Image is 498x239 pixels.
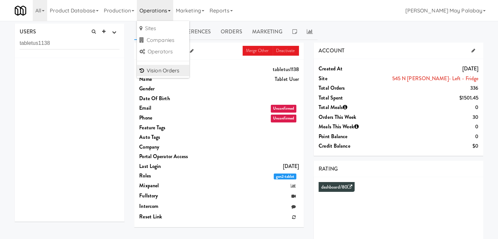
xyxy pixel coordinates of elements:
dt: Portal Operator Access [139,152,203,161]
dd: 336 [382,83,478,93]
dd: 0 [382,122,478,132]
dt: Intercom [139,201,203,211]
span: USERS [20,28,36,35]
a: dashboard/80 [321,184,352,191]
img: Micromart [15,5,26,16]
dt: Fullstory [139,191,203,201]
a: Vision Orders [137,65,189,77]
dd: $0 [382,141,478,151]
span: ACCOUNT [319,47,344,54]
dt: Date Of Birth [139,94,203,103]
dd: [DATE] [203,161,299,171]
dt: Last login [139,161,203,171]
dt: Gender [139,84,203,94]
dt: Site [319,74,382,83]
dt: Meals This Week [319,122,382,132]
dt: Feature Tags [139,123,203,133]
a: Marketing [247,24,287,40]
dd: $1501.45 [382,93,478,103]
a: Companies [137,34,189,46]
dt: Total Spent [319,93,382,103]
dd: 30 [382,112,478,122]
a: Operators [137,46,189,58]
dt: Roles [139,171,203,181]
input: Search user [20,37,120,49]
a: Deactivate [273,46,299,56]
dt: Mixpanel [139,181,203,191]
dd: 0 [382,102,478,112]
dt: Credit Balance [319,141,382,151]
dt: Total Orders [319,83,382,93]
dt: Phone [139,113,203,123]
dt: Total Meals [319,102,382,112]
dd: Tablet User [203,74,299,84]
dt: Reset link [139,212,203,222]
a: Preferences [170,24,216,40]
dt: Email [139,103,203,113]
a: Sites [137,23,189,34]
a: Merge Other [243,46,273,56]
span: Unconfirmed [271,115,296,122]
dt: Name [139,74,203,84]
dt: Company [139,142,203,152]
a: Account [134,24,170,40]
span: gen2-tablet [274,174,296,179]
dd: [DATE] [382,64,478,74]
dd: 0 [382,132,478,141]
dt: Auto Tags [139,132,203,142]
a: Orders [216,24,247,40]
span: RATING [319,165,338,173]
dt: Point Balance [319,132,382,141]
dt: Created at [319,64,382,74]
span: Unconfirmed [271,105,296,113]
dd: tabletus1138 [203,64,299,74]
dt: Orders This Week [319,112,382,122]
a: 545 N [PERSON_NAME]- Left - Fridge [392,75,478,82]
